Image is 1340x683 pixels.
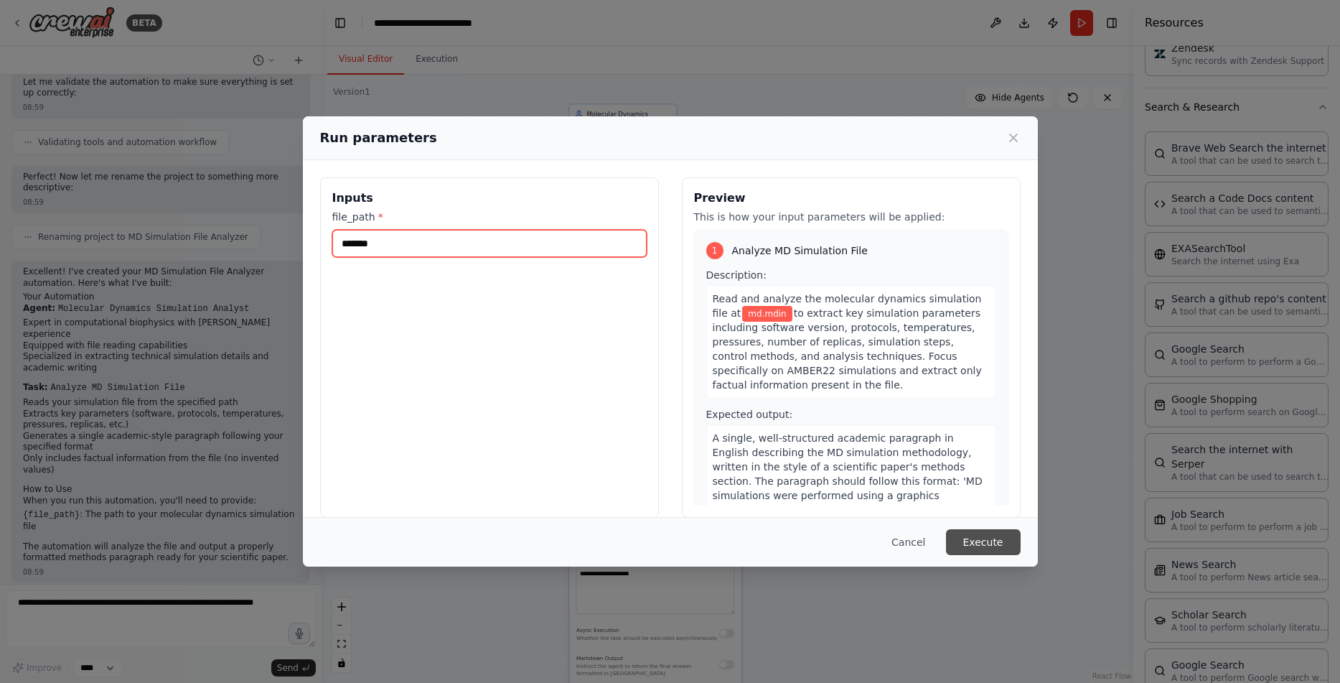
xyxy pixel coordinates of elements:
[732,243,868,258] span: Analyze MD Simulation File
[694,190,1008,207] h3: Preview
[946,529,1021,555] button: Execute
[332,210,647,224] label: file_path
[706,242,723,259] div: 1
[713,307,982,391] span: to extract key simulation parameters including software version, protocols, temperatures, pressur...
[713,432,989,587] span: A single, well-structured academic paragraph in English describing the MD simulation methodology,...
[694,210,1008,224] p: This is how your input parameters will be applied:
[320,128,437,148] h2: Run parameters
[742,306,792,322] span: Variable: file_path
[332,190,647,207] h3: Inputs
[706,409,793,420] span: Expected output:
[706,269,767,281] span: Description:
[713,293,982,319] span: Read and analyze the molecular dynamics simulation file at
[880,529,937,555] button: Cancel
